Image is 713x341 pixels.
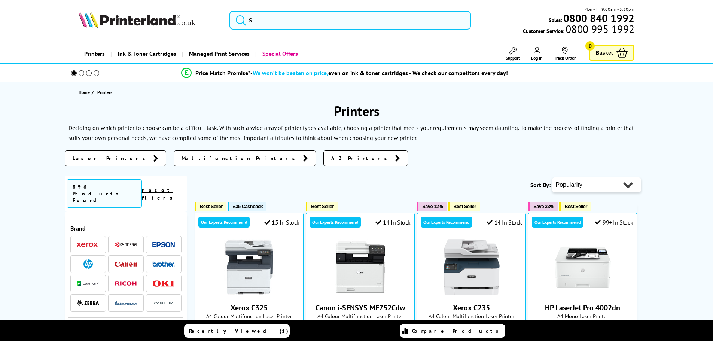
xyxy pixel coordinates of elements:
[564,204,587,209] span: Best Seller
[595,48,613,58] span: Basket
[67,179,142,208] span: 896 Products Found
[174,150,316,166] a: Multifunction Printers
[323,150,408,166] a: A3 Printers
[332,239,389,295] img: Canon i-SENSYS MF752Cdw
[555,289,611,297] a: HP LaserJet Pro 4002dn
[306,202,338,211] button: Best Seller
[115,262,137,267] img: Canon
[200,204,223,209] span: Best Seller
[453,204,476,209] span: Best Seller
[585,41,595,51] span: 0
[310,217,361,228] div: Our Experts Recommend
[221,239,277,295] img: Xerox C325
[316,303,405,313] a: Canon i-SENSYS MF752Cdw
[310,313,411,320] span: A4 Colour Multifunction Laser Printer
[152,242,175,247] img: Epson
[545,303,620,313] a: HP LaserJet Pro 4002dn
[68,124,634,141] p: To make the process of finding a printer that suits your own personal needs, we have compiled som...
[400,324,505,338] a: Compare Products
[77,279,99,288] a: Lexmark
[79,88,92,96] a: Home
[152,280,175,287] img: OKI
[115,242,137,247] img: Kyocera
[199,313,299,320] span: A4 Colour Multifunction Laser Printer
[487,219,522,226] div: 14 In Stock
[228,202,266,211] button: £35 Cashback
[250,69,508,77] div: - even on ink & toner cartridges - We check our competitors every day!
[115,301,137,306] img: Intermec
[79,11,195,28] img: Printerland Logo
[65,150,166,166] a: Laser Printers
[417,202,447,211] button: Save 12%
[118,44,176,63] span: Ink & Toner Cartridges
[182,44,255,63] a: Managed Print Services
[152,298,175,308] a: Pantum
[233,204,263,209] span: £35 Cashback
[152,299,175,308] img: Pantum
[182,155,299,162] span: Multifunction Printers
[331,155,391,162] span: A3 Printers
[79,44,110,63] a: Printers
[530,181,551,189] span: Sort By:
[115,281,137,286] img: Ricoh
[533,204,554,209] span: Save 33%
[255,44,304,63] a: Special Offers
[152,261,175,267] img: Brother
[444,289,500,297] a: Xerox C235
[142,187,177,201] a: reset filters
[77,281,99,286] img: Lexmark
[549,16,562,24] span: Sales:
[422,204,443,209] span: Save 12%
[506,55,520,61] span: Support
[532,313,633,320] span: A4 Mono Laser Printer
[506,47,520,61] a: Support
[77,298,99,308] a: Zebra
[528,202,558,211] button: Save 33%
[231,303,268,313] a: Xerox C325
[77,242,99,247] img: Xerox
[523,25,634,34] span: Customer Service:
[184,324,290,338] a: Recently Viewed (1)
[595,219,633,226] div: 99+ In Stock
[563,11,634,25] b: 0800 840 1992
[531,55,543,61] span: Log In
[253,69,328,77] span: We won’t be beaten on price,
[375,219,411,226] div: 14 In Stock
[564,25,634,33] span: 0800 995 1992
[264,219,299,226] div: 15 In Stock
[421,217,472,228] div: Our Experts Recommend
[555,239,611,295] img: HP LaserJet Pro 4002dn
[221,289,277,297] a: Xerox C325
[115,298,137,308] a: Intermec
[77,240,99,249] a: Xerox
[79,11,220,29] a: Printerland Logo
[115,259,137,269] a: Canon
[562,15,634,22] a: 0800 840 1992
[110,44,182,63] a: Ink & Toner Cartridges
[189,328,289,334] span: Recently Viewed (1)
[83,259,93,269] img: HP
[73,155,149,162] span: Laser Printers
[68,124,519,131] p: Deciding on which printer to choose can be a difficult task. With such a wide array of printer ty...
[70,225,182,232] span: Brand
[559,202,591,211] button: Best Seller
[531,47,543,61] a: Log In
[229,11,471,30] input: S
[61,67,629,80] li: modal_Promise
[444,239,500,295] img: Xerox C235
[152,279,175,288] a: OKI
[195,202,226,211] button: Best Seller
[532,217,583,228] div: Our Experts Recommend
[152,259,175,269] a: Brother
[589,45,634,61] a: Basket 0
[412,328,503,334] span: Compare Products
[195,69,250,77] span: Price Match Promise*
[115,279,137,288] a: Ricoh
[152,240,175,249] a: Epson
[332,289,389,297] a: Canon i-SENSYS MF752Cdw
[97,89,112,95] span: Printers
[453,303,490,313] a: Xerox C235
[448,202,480,211] button: Best Seller
[65,102,649,120] h1: Printers
[198,217,250,228] div: Our Experts Recommend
